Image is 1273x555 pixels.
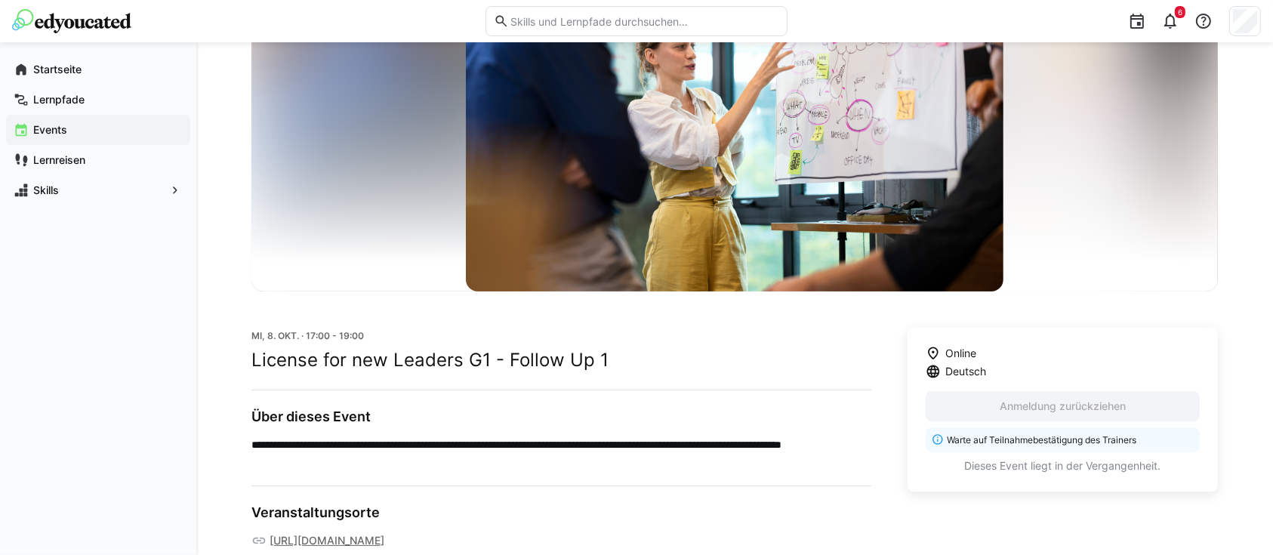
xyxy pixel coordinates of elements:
h3: Über dieses Event [251,409,871,425]
h3: Veranstaltungsorte [251,504,871,521]
h2: License for new Leaders G1 - Follow Up 1 [251,349,871,372]
a: [URL][DOMAIN_NAME] [270,533,384,548]
input: Skills und Lernpfade durchsuchen… [509,14,779,28]
span: Deutsch [945,364,986,379]
span: Anmeldung zurückziehen [997,399,1128,414]
span: Online [945,346,976,361]
p: Warte auf Teilnahmebestätigung des Trainers [947,433,1191,446]
span: 6 [1178,8,1182,17]
span: Mi, 8. Okt. · 17:00 - 19:00 [251,330,364,341]
button: Anmeldung zurückziehen [926,391,1200,421]
p: Dieses Event liegt in der Vergangenheit. [926,458,1200,473]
